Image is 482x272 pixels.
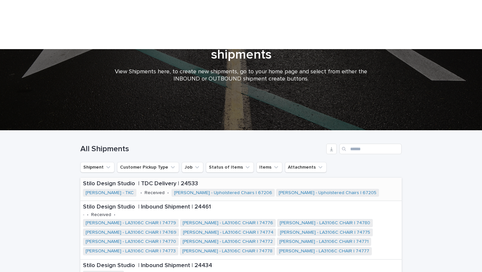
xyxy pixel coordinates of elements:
[279,190,376,196] a: [PERSON_NAME] - Upholstered Chairs | 67205
[182,248,272,254] a: [PERSON_NAME] - LA3106C CHAIR | 74778
[110,68,372,82] p: View Shipments here, to create new shipments, go to your home page and select from either the INB...
[145,190,165,196] p: Received
[279,239,369,245] a: [PERSON_NAME] - LA3106C CHAIR | 74771
[280,220,370,226] a: [PERSON_NAME] - LA3106C CHAIR | 74780
[80,47,402,63] h1: shipments
[140,190,142,196] p: •
[87,212,89,218] p: •
[80,162,114,172] button: Shipment
[80,178,402,201] a: Stilo Design Studio | TDC Delivery | 24533[PERSON_NAME] - TKC •Received•[PERSON_NAME] - Upholster...
[182,162,203,172] button: Job
[279,248,369,254] a: [PERSON_NAME] - LA3106C CHAIR | 74777
[86,190,134,196] a: [PERSON_NAME] - TKC
[83,180,399,188] p: Stilo Design Studio | TDC Delivery | 24533
[183,239,273,245] a: [PERSON_NAME] - LA3106C CHAIR | 74772
[83,204,399,211] p: Stilo Design Studio | Inbound Shipment | 24461
[117,162,179,172] button: Customer Pickup Type
[174,190,272,196] a: [PERSON_NAME] - Upholstered Chairs | 67206
[114,212,115,218] p: •
[86,239,176,245] a: [PERSON_NAME] - LA3106C CHAIR | 74770
[91,212,111,218] p: Received
[256,162,282,172] button: Items
[280,230,370,235] a: [PERSON_NAME] - LA3106C CHAIR | 74775
[206,162,254,172] button: Status of Items
[83,262,399,269] p: Stilo Design Studio | Inbound Shipment | 24434
[80,144,324,154] h1: All Shipments
[339,144,402,154] input: Search
[83,212,84,218] p: -
[86,230,176,235] a: [PERSON_NAME] - LA3106C CHAIR | 74769
[86,248,176,254] a: [PERSON_NAME] - LA3106C CHAIR | 74773
[80,201,402,260] a: Stilo Design Studio | Inbound Shipment | 24461-•Received•[PERSON_NAME] - LA3106C CHAIR | 74779 [P...
[86,220,176,226] a: [PERSON_NAME] - LA3106C CHAIR | 74779
[285,162,327,172] button: Attachments
[183,220,273,226] a: [PERSON_NAME] - LA3106C CHAIR | 74776
[183,230,273,235] a: [PERSON_NAME] - LA3106C CHAIR | 74774
[167,190,169,196] p: •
